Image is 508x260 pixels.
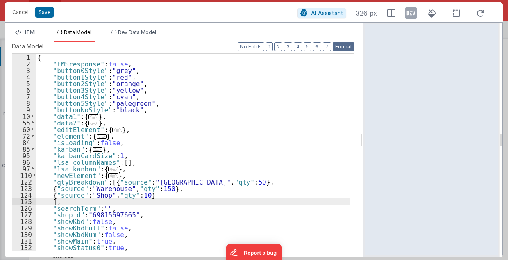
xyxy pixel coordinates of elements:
span: Data Model [12,42,43,50]
div: 7 [12,93,36,100]
div: 85 [12,146,36,152]
div: 5 [12,80,36,87]
button: 6 [313,42,321,51]
button: 7 [323,42,331,51]
div: 124 [12,192,36,198]
span: HTML [23,29,37,35]
div: 123 [12,185,36,192]
div: 60 [12,126,36,132]
span: ... [93,147,102,152]
div: 1 [12,54,36,60]
button: No Folds [238,42,264,51]
span: ... [88,121,98,125]
span: ... [97,134,107,139]
button: 5 [304,42,311,51]
span: ... [112,128,122,132]
div: 72 [12,132,36,139]
div: 126 [12,205,36,211]
div: 133 [12,251,36,257]
div: 122 [12,178,36,185]
button: Save [35,7,54,18]
div: 128 [12,218,36,224]
div: 96 [12,159,36,165]
div: 10 [12,113,36,119]
div: 84 [12,139,36,146]
span: ... [88,114,98,119]
span: ... [108,173,118,178]
div: 97 [12,165,36,172]
button: 4 [294,42,302,51]
div: 130 [12,231,36,237]
div: 95 [12,152,36,159]
div: 2 [12,60,36,67]
span: ... [108,167,118,171]
button: 3 [284,42,292,51]
div: 127 [12,211,36,218]
div: 3 [12,67,36,73]
div: 9 [12,106,36,113]
button: AI Assistant [297,8,346,18]
div: 4 [12,73,36,80]
div: 132 [12,244,36,251]
div: 110 [12,172,36,178]
div: 129 [12,224,36,231]
div: 55 [12,119,36,126]
button: 2 [274,42,282,51]
button: 1 [266,42,273,51]
button: Cancel [8,7,33,18]
div: 131 [12,237,36,244]
button: Format [333,42,354,51]
div: 125 [12,198,36,205]
span: Data Model [64,29,91,35]
span: AI Assistant [311,9,343,16]
span: Dev Data Model [118,29,156,35]
div: 6 [12,87,36,93]
span: 326 px [356,8,377,18]
div: 8 [12,100,36,106]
